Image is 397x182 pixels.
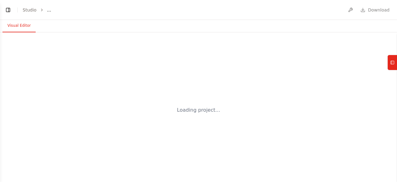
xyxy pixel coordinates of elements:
span: ... [47,7,51,13]
button: Show left sidebar [4,6,12,14]
div: Loading project... [177,106,220,114]
a: Studio [23,7,37,12]
button: Visual Editor [2,19,36,32]
nav: breadcrumb [23,7,51,13]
